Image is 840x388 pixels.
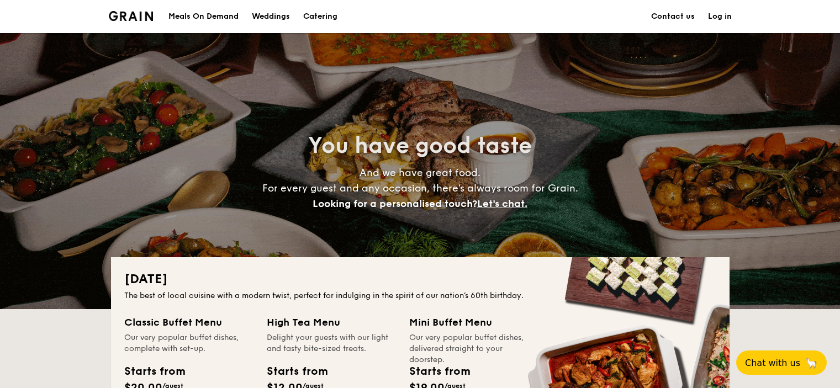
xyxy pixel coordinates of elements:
div: Starts from [124,363,184,380]
div: Our very popular buffet dishes, complete with set-up. [124,332,253,354]
div: Classic Buffet Menu [124,315,253,330]
button: Chat with us🦙 [736,350,827,375]
span: You have good taste [308,132,532,159]
span: And we have great food. For every guest and any occasion, there’s always room for Grain. [262,167,578,210]
div: Delight your guests with our light and tasty bite-sized treats. [267,332,396,354]
div: Our very popular buffet dishes, delivered straight to your doorstep. [409,332,538,354]
div: The best of local cuisine with a modern twist, perfect for indulging in the spirit of our nation’... [124,290,716,301]
span: Chat with us [745,358,800,368]
a: Logotype [109,11,154,21]
span: Looking for a personalised touch? [313,198,477,210]
span: 🦙 [805,357,818,369]
h2: [DATE] [124,270,716,288]
div: Starts from [409,363,469,380]
div: Mini Buffet Menu [409,315,538,330]
img: Grain [109,11,154,21]
div: Starts from [267,363,327,380]
div: High Tea Menu [267,315,396,330]
span: Let's chat. [477,198,527,210]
